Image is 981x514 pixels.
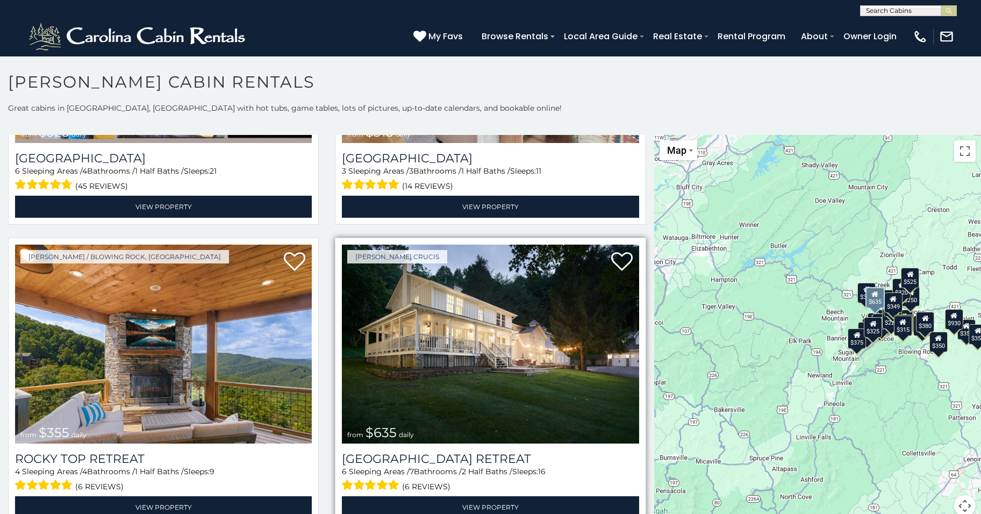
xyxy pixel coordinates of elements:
[342,151,639,166] a: [GEOGRAPHIC_DATA]
[15,196,312,218] a: View Property
[75,179,128,193] span: (45 reviews)
[882,290,900,310] div: $565
[660,140,697,160] button: Change map style
[939,29,954,44] img: mail-regular-white.png
[82,166,87,176] span: 4
[894,310,913,330] div: $395
[75,480,124,494] span: (6 reviews)
[402,480,450,494] span: (6 reviews)
[796,27,833,46] a: About
[210,166,217,176] span: 21
[864,317,882,338] div: $325
[402,179,453,193] span: (14 reviews)
[342,151,639,166] h3: Chimney Island
[82,467,87,476] span: 4
[210,467,214,476] span: 9
[667,145,686,156] span: Map
[410,467,414,476] span: 7
[284,251,305,274] a: Add to favorites
[901,286,920,306] div: $250
[366,425,397,440] span: $635
[611,251,633,274] a: Add to favorites
[901,268,919,288] div: $525
[135,467,184,476] span: 1 Half Baths /
[476,27,554,46] a: Browse Rentals
[20,130,37,138] span: from
[347,431,363,439] span: from
[913,29,928,44] img: phone-regular-white.png
[342,245,639,444] a: Valley Farmhouse Retreat from $635 daily
[428,30,463,43] span: My Favs
[20,431,37,439] span: from
[15,166,20,176] span: 6
[913,316,932,336] div: $695
[15,245,312,444] img: Rocky Top Retreat
[396,130,411,138] span: daily
[15,245,312,444] a: Rocky Top Retreat from $355 daily
[15,151,312,166] a: [GEOGRAPHIC_DATA]
[15,151,312,166] h3: Wildlife Manor
[558,27,643,46] a: Local Area Guide
[342,196,639,218] a: View Property
[342,245,639,444] img: Valley Farmhouse Retreat
[945,309,963,330] div: $930
[957,319,976,340] div: $355
[894,315,912,335] div: $480
[857,283,876,303] div: $305
[712,27,791,46] a: Rental Program
[893,316,912,336] div: $315
[399,431,414,439] span: daily
[954,140,976,162] button: Toggle fullscreen view
[462,467,512,476] span: 2 Half Baths /
[342,466,639,494] div: Sleeping Areas / Bathrooms / Sleeps:
[39,425,69,440] span: $355
[461,166,510,176] span: 1 Half Baths /
[20,250,229,263] a: [PERSON_NAME] / Blowing Rock, [GEOGRAPHIC_DATA]
[342,166,346,176] span: 3
[27,20,250,53] img: White-1-2.png
[409,166,413,176] span: 3
[15,467,20,476] span: 4
[71,431,87,439] span: daily
[135,166,184,176] span: 1 Half Baths /
[347,250,447,263] a: [PERSON_NAME] Crucis
[342,467,347,476] span: 6
[865,287,885,309] div: $635
[15,166,312,193] div: Sleeping Areas / Bathrooms / Sleeps:
[648,27,707,46] a: Real Estate
[342,166,639,193] div: Sleeping Areas / Bathrooms / Sleeps:
[71,130,87,138] span: daily
[342,452,639,466] h3: Valley Farmhouse Retreat
[884,292,903,313] div: $349
[15,452,312,466] a: Rocky Top Retreat
[916,312,934,332] div: $380
[413,30,466,44] a: My Favs
[882,309,900,329] div: $225
[342,452,639,466] a: [GEOGRAPHIC_DATA] Retreat
[15,466,312,494] div: Sleeping Areas / Bathrooms / Sleeps:
[848,329,866,349] div: $375
[838,27,902,46] a: Owner Login
[536,166,541,176] span: 11
[538,467,546,476] span: 16
[929,332,948,352] div: $350
[874,301,892,322] div: $410
[892,279,911,299] div: $320
[872,313,891,334] div: $395
[347,130,363,138] span: from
